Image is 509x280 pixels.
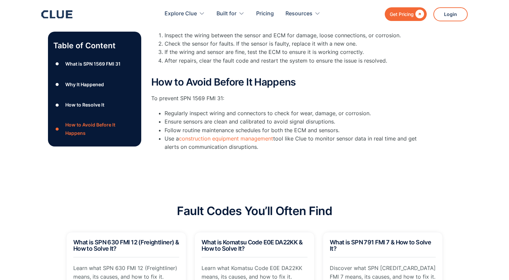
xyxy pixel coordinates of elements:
[53,40,136,51] p: Table of Content
[53,100,136,110] a: ●How to Resolve It
[165,57,418,73] li: After repairs, clear the fault code and restart the system to ensure the issue is resolved.
[165,109,418,118] li: Regularly inspect wiring and connectors to check for wear, damage, or corrosion.
[385,7,427,21] a: Get Pricing
[285,3,320,24] div: Resources
[73,239,179,252] h2: What is SPN 630 FMI 12 (Freightliner) & How to Solve It?
[165,31,418,40] li: Inspect the wiring between the sensor and ECM for damage, loose connections, or corrosion.
[53,80,136,90] a: ●Why It Happened
[433,7,468,21] a: Login
[165,126,418,135] li: Follow routine maintenance schedules for both the ECM and sensors.
[165,48,418,56] li: If the wiring and sensor are fine, test the ECM to ensure it is working correctly.
[165,40,418,48] li: Check the sensor for faults. If the sensor is faulty, replace it with a new one.
[179,135,273,142] a: construction equipment management
[165,118,418,126] li: Ensure sensors are clean and calibrated to avoid signal disruptions.
[256,3,274,24] a: Pricing
[53,100,61,110] div: ●
[165,3,197,24] div: Explore Clue
[151,94,418,103] p: To prevent SPN 1569 FMI 31:
[65,101,104,109] div: How to Resolve It
[53,80,61,90] div: ●
[390,10,414,18] div: Get Pricing
[53,59,136,69] a: ●What is SPN 1569 FMI 31
[165,3,205,24] div: Explore Clue
[65,121,136,137] div: How to Avoid Before It Happens
[330,239,436,252] h2: What is SPN 791 FMI 7 & How to Solve It?
[53,121,136,137] a: ●How to Avoid Before It Happens
[65,80,104,89] div: Why It Happened
[65,60,121,68] div: What is SPN 1569 FMI 31
[151,77,418,88] h2: How to Avoid Before It Happens
[217,3,245,24] div: Built for
[53,124,61,134] div: ●
[217,3,237,24] div: Built for
[165,135,418,151] li: Use a tool like Clue to monitor sensor data in real time and get alerts on communication disrupti...
[53,59,61,69] div: ●
[202,239,307,252] h2: What is Komatsu Code E0E DA22KK & How to Solve It?
[285,3,312,24] div: Resources
[177,204,332,217] h2: Fault Codes You’ll Often Find
[414,10,424,18] div: 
